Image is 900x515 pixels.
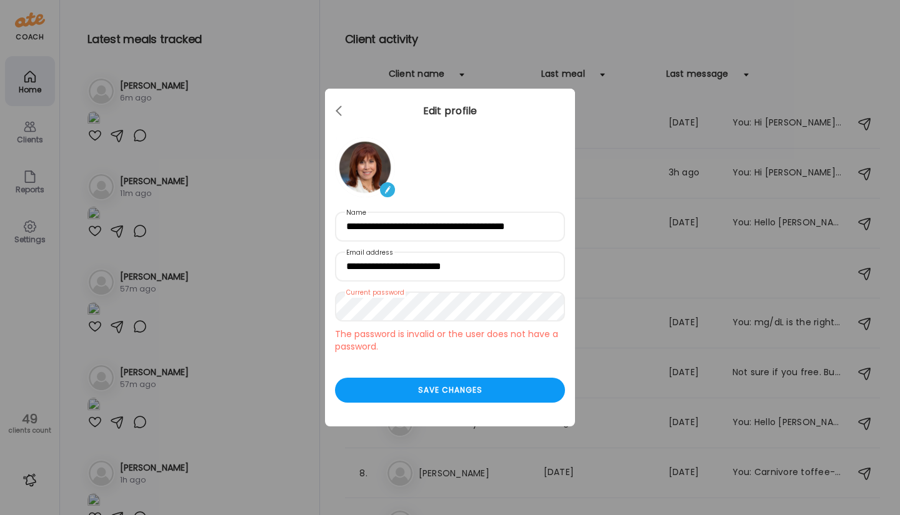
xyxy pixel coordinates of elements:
[335,328,565,353] div: The password is invalid or the user does not have a password.
[335,137,395,197] img: avatars%2FVgMyOcVd4Yg9hlzjorsLrseI4Hn1
[345,248,394,258] label: Email address
[345,288,406,298] label: Current password
[335,378,565,403] div: Save changes
[325,104,575,119] div: Edit profile
[345,208,367,218] label: Name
